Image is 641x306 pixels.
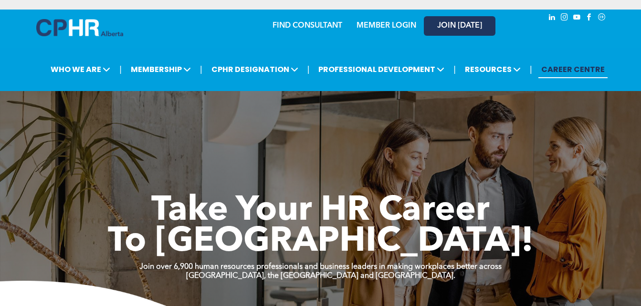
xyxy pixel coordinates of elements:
[128,61,194,78] span: MEMBERSHIP
[538,61,608,78] a: CAREER CENTRE
[462,61,524,78] span: RESOURCES
[530,60,532,79] li: |
[139,263,502,271] strong: Join over 6,900 human resources professionals and business leaders in making workplaces better ac...
[424,16,495,36] a: JOIN [DATE]
[108,225,534,259] span: To [GEOGRAPHIC_DATA]!
[307,60,310,79] li: |
[437,21,482,31] span: JOIN [DATE]
[453,60,456,79] li: |
[36,19,123,36] img: A blue and white logo for cp alberta
[48,61,113,78] span: WHO WE ARE
[315,61,447,78] span: PROFESSIONAL DEVELOPMENT
[357,22,416,30] a: MEMBER LOGIN
[151,194,490,228] span: Take Your HR Career
[572,12,582,25] a: youtube
[200,60,202,79] li: |
[559,12,570,25] a: instagram
[584,12,595,25] a: facebook
[209,61,301,78] span: CPHR DESIGNATION
[186,272,455,280] strong: [GEOGRAPHIC_DATA], the [GEOGRAPHIC_DATA] and [GEOGRAPHIC_DATA].
[547,12,557,25] a: linkedin
[119,60,122,79] li: |
[273,22,342,30] a: FIND CONSULTANT
[597,12,607,25] a: Social network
